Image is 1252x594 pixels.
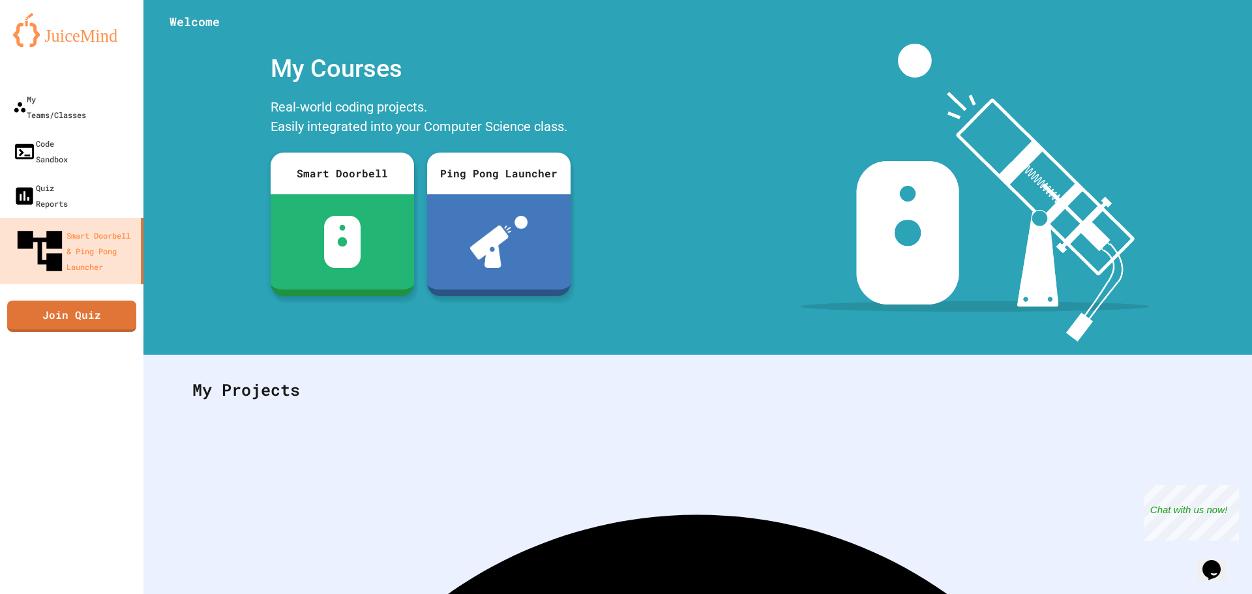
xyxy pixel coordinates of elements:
[179,364,1216,415] div: My Projects
[264,44,577,94] div: My Courses
[13,224,136,278] div: Smart Doorbell & Ping Pong Launcher
[1197,542,1239,581] iframe: chat widget
[800,44,1150,342] img: banner-image-my-projects.png
[13,13,130,47] img: logo-orange.svg
[470,216,528,268] img: ppl-with-ball.png
[7,301,136,332] a: Join Quiz
[13,180,68,211] div: Quiz Reports
[324,216,361,268] img: sdb-white.svg
[264,94,577,143] div: Real-world coding projects. Easily integrated into your Computer Science class.
[1144,485,1239,541] iframe: chat widget
[271,153,414,194] div: Smart Doorbell
[13,91,86,123] div: My Teams/Classes
[13,136,68,167] div: Code Sandbox
[427,153,571,194] div: Ping Pong Launcher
